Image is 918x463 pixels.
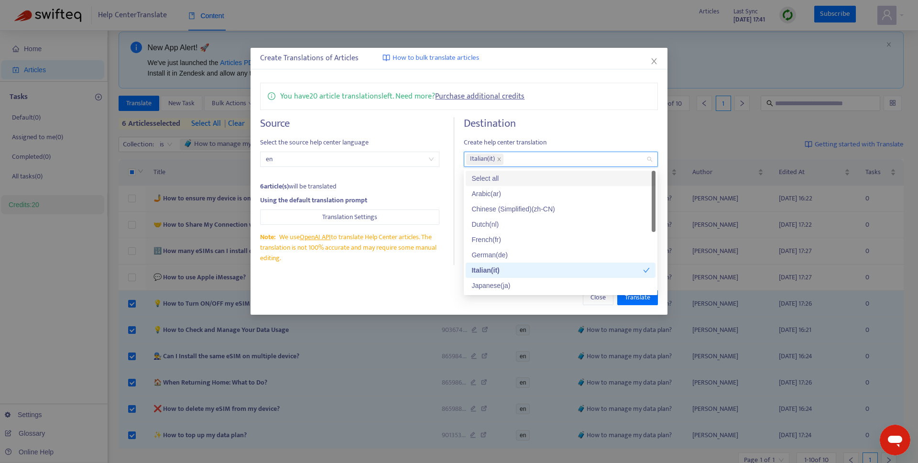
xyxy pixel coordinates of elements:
[471,234,650,245] div: French ( fr )
[280,90,525,102] p: You have 20 article translations left. Need more?
[260,137,439,148] span: Select the source help center language
[649,56,659,66] button: Close
[464,117,657,130] h4: Destination
[617,290,658,305] button: Translate
[471,204,650,214] div: Chinese (Simplified) ( zh-CN )
[382,54,390,62] img: image-link
[322,212,377,222] span: Translation Settings
[260,209,439,225] button: Translation Settings
[464,137,657,148] span: Create help center translation
[260,181,289,192] strong: 6 article(s)
[583,290,613,305] button: Close
[260,181,439,192] div: will be translated
[471,280,650,291] div: Japanese ( ja )
[268,90,275,100] span: info-circle
[260,232,439,264] div: We use to translate Help Center articles. The translation is not 100% accurate and may require so...
[260,195,439,206] div: Using the default translation prompt
[471,188,650,199] div: Arabic ( ar )
[643,267,650,274] span: check
[300,231,331,243] a: OpenAI API
[260,53,657,64] div: Create Translations of Articles
[650,57,658,65] span: close
[625,292,650,303] span: Translate
[466,171,656,186] div: Select all
[260,231,275,243] span: Note:
[393,53,479,64] span: How to bulk translate articles
[470,154,495,165] span: Italian ( it )
[266,152,434,166] span: en
[471,173,650,184] div: Select all
[382,53,479,64] a: How to bulk translate articles
[471,265,643,276] div: Italian ( it )
[497,157,502,162] span: close
[435,90,525,103] a: Purchase additional credits
[590,292,606,303] span: Close
[471,219,650,230] div: Dutch ( nl )
[880,425,910,455] iframe: Bouton de lancement de la fenêtre de messagerie
[471,250,650,260] div: German ( de )
[260,117,439,130] h4: Source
